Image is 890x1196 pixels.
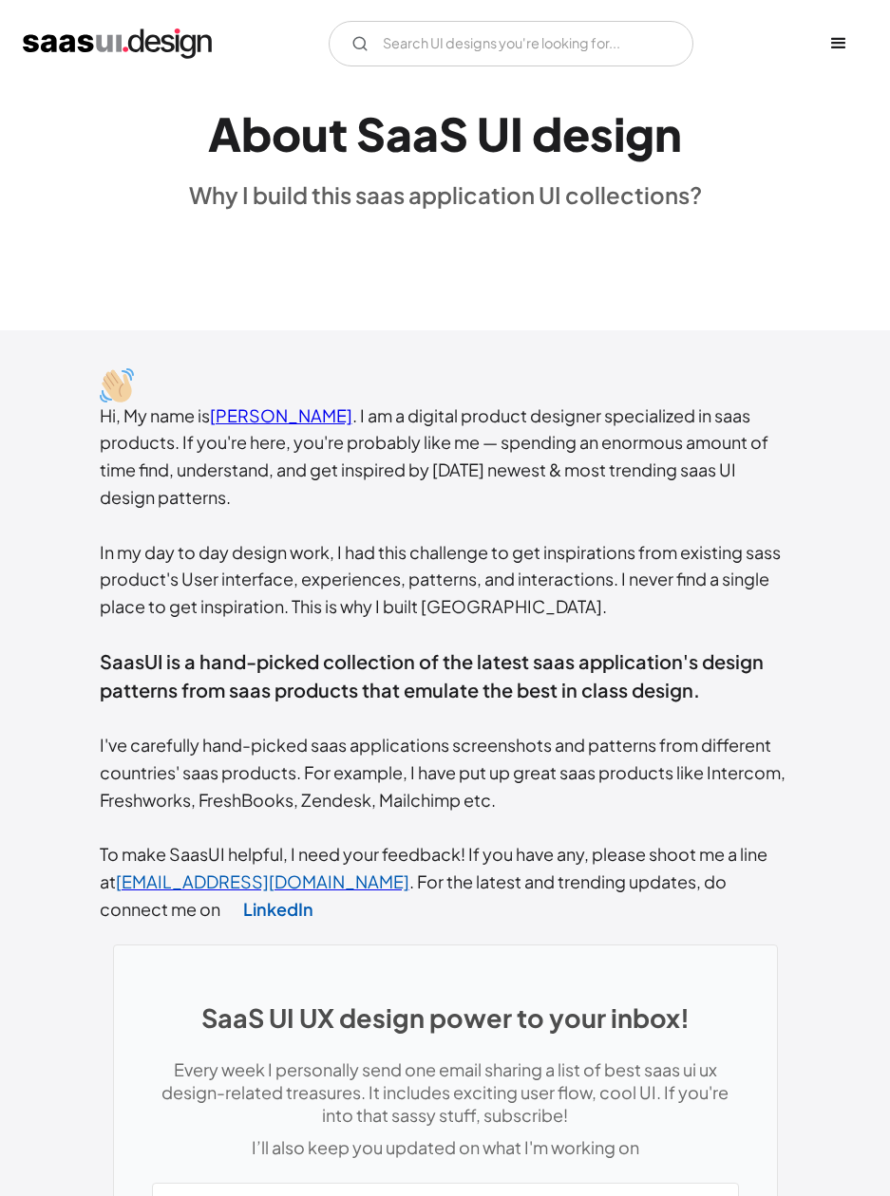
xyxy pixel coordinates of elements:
span: SaasUI is a hand-picked collection of the latest saas application's design patterns from saas pro... [100,649,764,701]
a: LinkedIn [220,885,336,933]
input: Search UI designs you're looking for... [329,21,693,66]
form: Email Form [329,21,693,66]
p: I’ll also keep you updated on what I'm working on [152,1136,739,1159]
h1: About SaaS UI design [208,106,682,161]
div: menu [810,15,867,72]
a: home [23,28,212,59]
div: Hi, My name is . I am a digital product designer specialized in saas products. If you're here, yo... [100,402,791,924]
h1: SaaS UI UX design power to your inbox! [152,1002,739,1033]
a: [EMAIL_ADDRESS][DOMAIN_NAME] [116,870,409,892]
div: Why I build this saas application UI collections? [189,180,702,209]
p: Every week I personally send one email sharing a list of best saas ui ux design-related treasures... [152,1058,739,1127]
a: [PERSON_NAME] [210,404,352,426]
